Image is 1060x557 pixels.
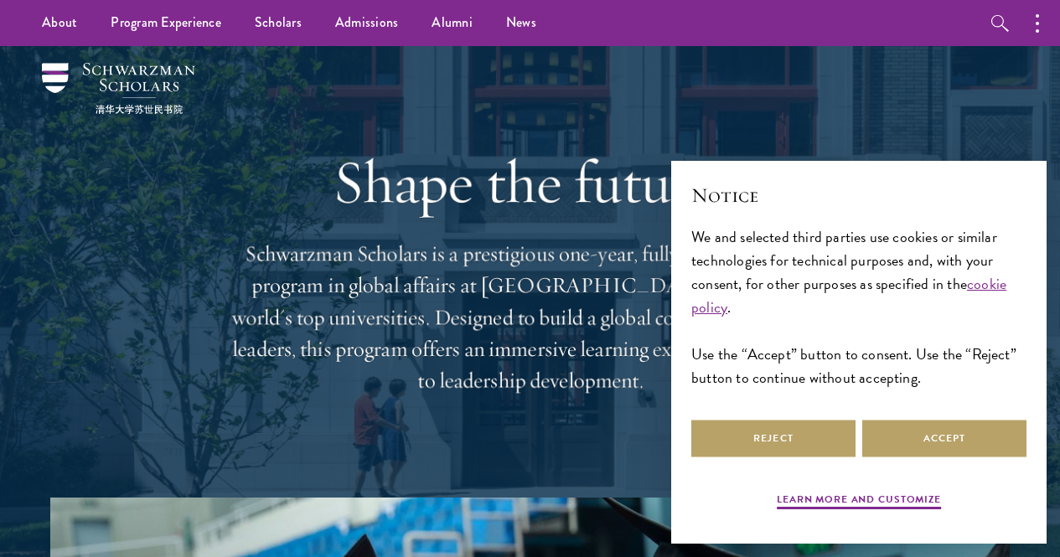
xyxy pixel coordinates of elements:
[691,225,1026,390] div: We and selected third parties use cookies or similar technologies for technical purposes and, wit...
[229,147,832,217] h1: Shape the future.
[777,492,941,512] button: Learn more and customize
[229,238,832,397] p: Schwarzman Scholars is a prestigious one-year, fully funded master’s program in global affairs at...
[42,63,195,114] img: Schwarzman Scholars
[691,181,1026,209] h2: Notice
[862,420,1026,457] button: Accept
[691,272,1006,318] a: cookie policy
[691,420,856,457] button: Reject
